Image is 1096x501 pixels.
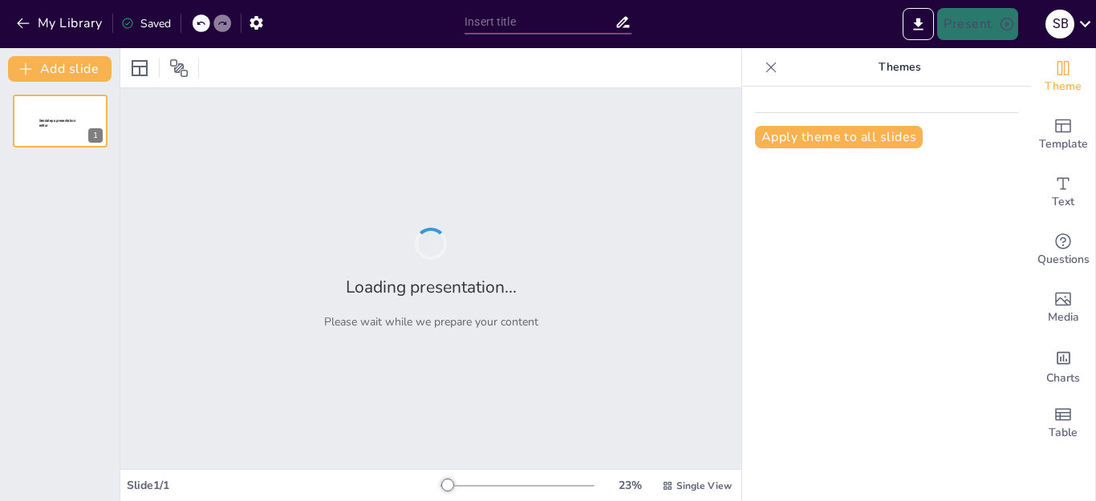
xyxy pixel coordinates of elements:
[1031,337,1095,394] div: Add charts and graphs
[1039,135,1088,153] span: Template
[39,119,75,127] span: Sendsteps presentation editor
[676,479,732,492] span: Single View
[1031,279,1095,337] div: Add images, graphics, shapes or video
[611,478,649,493] div: 23 %
[121,16,171,31] div: Saved
[1031,48,1095,106] div: Change the overall theme
[1031,164,1095,221] div: Add text boxes
[1031,394,1095,452] div: Add a table
[1049,424,1078,442] span: Table
[13,95,108,147] div: 1
[937,8,1017,40] button: Present
[8,56,112,82] button: Add slide
[88,128,103,143] div: 1
[346,276,517,298] h2: Loading presentation...
[1045,78,1082,95] span: Theme
[1048,309,1079,326] span: Media
[784,48,1015,87] p: Themes
[1045,10,1074,38] div: s b
[1045,8,1074,40] button: s b
[127,55,152,81] div: Layout
[1037,251,1090,269] span: Questions
[169,59,189,78] span: Position
[1031,221,1095,279] div: Get real-time input from your audience
[324,314,538,329] p: Please wait while we prepare your content
[1052,193,1074,211] span: Text
[903,8,934,40] button: Export to PowerPoint
[127,478,440,493] div: Slide 1 / 1
[465,10,615,34] input: Insert title
[1046,370,1080,387] span: Charts
[755,126,923,148] button: Apply theme to all slides
[12,10,109,36] button: My Library
[1031,106,1095,164] div: Add ready made slides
